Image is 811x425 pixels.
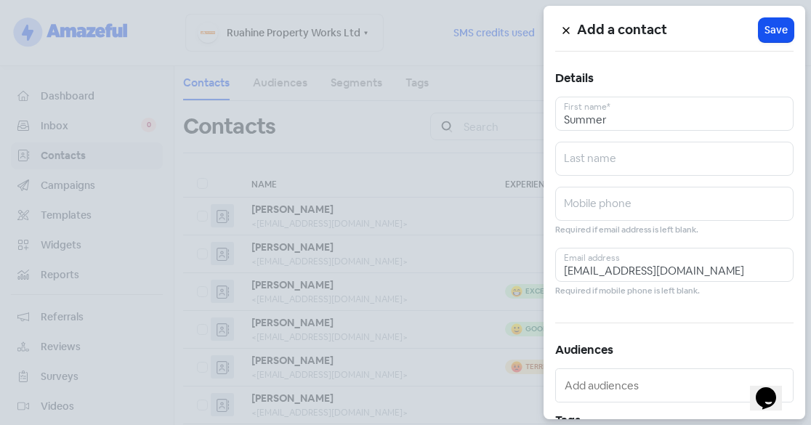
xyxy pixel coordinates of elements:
span: Save [764,23,788,38]
input: Last name [555,142,794,176]
input: Add audiences [565,375,788,397]
input: Mobile phone [555,187,794,221]
small: Required if mobile phone is left blank. [555,285,700,298]
h5: Details [555,68,794,89]
h5: Audiences [555,340,794,360]
input: First name [555,97,794,131]
button: Save [759,18,794,42]
iframe: chat widget [750,367,796,410]
small: Required if email address is left blank. [555,224,698,237]
input: Email address [555,248,794,282]
h5: Add a contact [577,20,759,40]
